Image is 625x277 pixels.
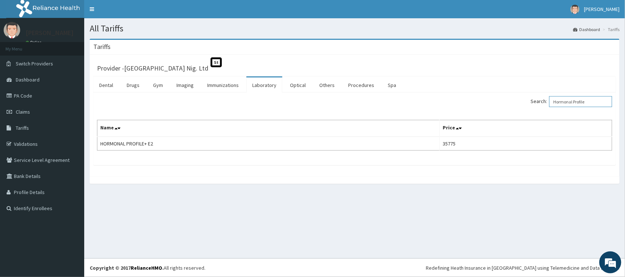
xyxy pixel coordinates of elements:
footer: All rights reserved. [84,258,625,277]
strong: Copyright © 2017 . [90,265,164,271]
a: Procedures [342,77,380,93]
td: 35775 [440,137,612,151]
a: Others [313,77,341,93]
a: Spa [382,77,402,93]
label: Search: [531,96,612,107]
p: [PERSON_NAME] [26,30,74,36]
div: Minimize live chat window [120,4,138,21]
a: Optical [284,77,312,93]
div: Chat with us now [38,41,123,50]
span: St [211,57,222,67]
span: Claims [16,109,30,115]
a: Gym [147,77,169,93]
span: Tariffs [16,125,29,131]
span: Switch Providers [16,60,53,67]
a: Immunizations [201,77,245,93]
a: Laboratory [246,77,282,93]
th: Price [440,120,612,137]
li: Tariffs [601,26,620,33]
h1: All Tariffs [90,24,620,33]
img: d_794563401_company_1708531726252_794563401 [14,37,30,55]
a: Dental [93,77,119,93]
input: Search: [549,96,612,107]
h3: Provider - [GEOGRAPHIC_DATA] Nig. Ltd [97,65,208,72]
span: We're online! [42,92,101,166]
img: User Image [570,5,580,14]
a: Online [26,40,43,45]
img: User Image [4,22,20,38]
a: Drugs [121,77,145,93]
span: [PERSON_NAME] [584,6,620,12]
td: HORMONAL PROFILE+ E2 [97,137,440,151]
a: RelianceHMO [131,265,162,271]
th: Name [97,120,440,137]
h3: Tariffs [93,43,111,50]
span: Dashboard [16,76,40,83]
a: Imaging [171,77,200,93]
a: Dashboard [573,26,600,33]
textarea: Type your message and hit 'Enter' [4,200,139,225]
div: Redefining Heath Insurance in [GEOGRAPHIC_DATA] using Telemedicine and Data Science! [426,264,620,272]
